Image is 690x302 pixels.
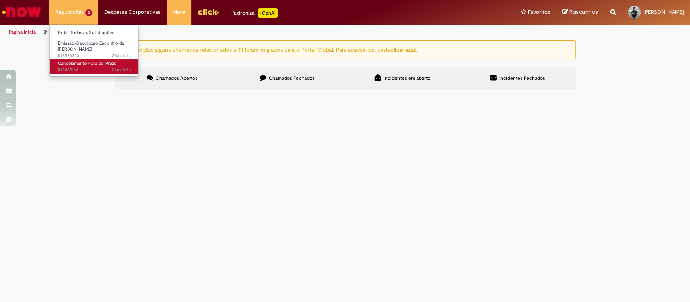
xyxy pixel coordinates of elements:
span: Emissão/Devolução Encontro de [PERSON_NAME] [58,40,124,53]
span: Incidentes Fechados [499,75,545,81]
ng-bind-html: Atenção: alguns chamados relacionados a T.I foram migrados para o Portal Global. Para acessá-los,... [131,46,418,53]
span: R13485166 [58,67,131,73]
a: Aberto R13485166 : Cancelamento Fora do Prazo [50,59,139,74]
a: Rascunhos [562,9,598,16]
span: Chamados Abertos [156,75,198,81]
span: More [173,8,185,16]
ul: Trilhas de página [6,25,454,40]
time: 05/09/2025 14:28:25 [112,67,131,73]
span: 20d atrás [112,53,131,59]
img: click_logo_yellow_360x200.png [197,6,219,18]
span: Chamados Fechados [269,75,315,81]
img: ServiceNow [1,4,42,20]
span: Requisições [55,8,84,16]
a: Aberto R13526333 : Emissão/Devolução Encontro de Contas Fornecedor [50,39,139,56]
span: R13526333 [58,53,131,59]
span: 2 [85,9,92,16]
span: 26d atrás [112,67,131,73]
span: Despesas Corporativas [104,8,160,16]
ul: Requisições [49,24,139,77]
a: Página inicial [9,29,37,35]
span: [PERSON_NAME] [643,9,684,15]
div: Padroniza [231,8,278,18]
time: 12/09/2025 08:26:14 [112,53,131,59]
a: Exibir Todas as Solicitações [50,28,139,37]
span: Favoritos [528,8,550,16]
span: Cancelamento Fora do Prazo [58,60,117,66]
a: clicar aqui. [390,46,418,53]
p: +GenAi [258,8,278,18]
span: Incidentes em aberto [384,75,430,81]
span: Rascunhos [569,8,598,16]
